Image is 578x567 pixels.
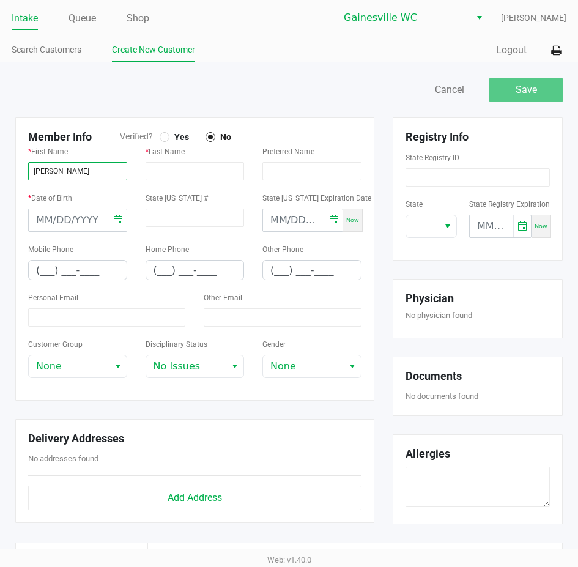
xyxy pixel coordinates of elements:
button: Cancel [419,78,480,102]
button: Select [439,215,456,237]
label: State [US_STATE] # [146,193,208,204]
label: Last Name [146,146,185,157]
label: State Registry ID [406,152,459,163]
span: Now [346,217,359,223]
input: MM/DD/YYYY [470,215,513,237]
label: Preferred Name [262,146,314,157]
input: Format: (999) 999-9999 [146,261,244,280]
span: None [36,359,102,374]
input: MM/DD/YYYY [29,209,109,231]
span: Add Address [168,492,222,503]
label: Personal Email [28,292,78,303]
span: No documents found [406,391,478,401]
span: No addresses found [28,454,98,463]
button: Toggle calendar [109,209,127,231]
button: Select [109,355,127,377]
label: State Registry Expiration [469,199,550,210]
label: Customer Group [28,339,83,350]
label: Gender [262,339,286,350]
span: None [270,359,336,374]
input: Format: (999) 999-9999 [29,261,127,280]
label: Other Phone [262,244,303,255]
h6: No physician found [406,311,550,321]
span: Gainesville WC [344,10,463,25]
label: Date of Birth [28,193,72,204]
a: Intake [12,10,38,27]
h5: Allergies [406,447,450,461]
input: Format: (999) 999-9999 [263,261,361,280]
button: Add Address [28,486,361,510]
span: [PERSON_NAME] [501,12,566,24]
label: Home Phone [146,244,189,255]
h5: Registry Info [406,130,550,144]
button: Logout [496,43,527,57]
span: Verified? [120,130,160,143]
label: State [406,199,423,210]
label: Disciplinary Status [146,339,207,350]
h5: Delivery Addresses [28,432,361,445]
span: Cancel [435,84,464,95]
label: State [US_STATE] Expiration Date [262,193,371,204]
a: Create New Customer [112,42,195,57]
h5: Member Info [28,130,120,144]
a: Shop [127,10,149,27]
span: Now [535,223,547,229]
h5: Documents [406,369,550,383]
button: Toggle calendar [325,209,343,231]
input: MM/DD/YYYY [263,209,325,231]
button: Select [226,355,243,377]
span: Web: v1.40.0 [267,555,311,565]
label: Mobile Phone [28,244,73,255]
h5: Physician [406,292,550,305]
button: Select [343,355,361,377]
a: Search Customers [12,42,81,57]
label: First Name [28,146,68,157]
span: No [215,132,231,143]
span: No Issues [154,359,219,374]
button: Toggle calendar [513,215,531,237]
button: Select [470,7,488,29]
a: Queue [69,10,96,27]
label: Other Email [204,292,242,303]
span: Yes [169,132,189,143]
